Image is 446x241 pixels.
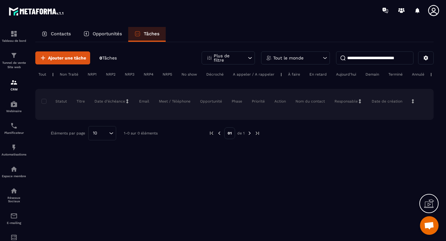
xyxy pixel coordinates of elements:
[10,212,18,220] img: email
[2,109,26,113] p: Webinaire
[10,100,18,108] img: automations
[103,71,119,78] div: NRP2
[385,71,406,78] div: Terminé
[85,71,100,78] div: NRP1
[216,130,222,136] img: prev
[2,196,26,203] p: Réseaux Sociaux
[333,71,359,78] div: Aujourd'hui
[200,99,222,104] p: Opportunité
[420,216,439,235] div: Ouvrir le chat
[139,99,149,104] p: Email
[2,153,26,156] p: Automatisations
[2,161,26,182] a: automationsautomationsEspace membre
[99,55,117,61] p: 0
[10,144,18,151] img: automations
[230,71,278,78] div: A appeler / A rappeler
[334,99,358,104] p: Responsable
[88,126,116,140] div: Search for option
[281,72,282,77] p: |
[2,39,26,42] p: Tableau de bord
[285,71,303,78] div: À faire
[9,6,64,17] img: logo
[252,99,265,104] p: Priorité
[144,31,160,37] p: Tâches
[10,79,18,86] img: formation
[2,47,26,74] a: formationformationTunnel de vente Site web
[273,56,304,60] p: Tout le monde
[10,187,18,195] img: social-network
[2,174,26,178] p: Espace membre
[247,130,252,136] img: next
[409,71,427,78] div: Annulé
[255,130,260,136] img: next
[122,71,138,78] div: NRP3
[94,99,125,104] p: Date d’échéance
[2,139,26,161] a: automationsautomationsAutomatisations
[93,31,122,37] p: Opportunités
[2,182,26,208] a: social-networksocial-networkRéseaux Sociaux
[77,27,128,42] a: Opportunités
[2,88,26,91] p: CRM
[274,99,286,104] p: Action
[99,130,107,137] input: Search for option
[124,131,158,135] p: 1-0 sur 0 éléments
[35,71,49,78] div: Tout
[48,55,86,61] span: Ajouter une tâche
[372,99,402,104] p: Date de création
[10,52,18,59] img: formation
[2,208,26,229] a: emailemailE-mailing
[2,131,26,134] p: Planificateur
[2,74,26,96] a: formationformationCRM
[128,27,166,42] a: Tâches
[2,25,26,47] a: formationformationTableau de bord
[10,165,18,173] img: automations
[224,127,235,139] p: 01
[431,72,432,77] p: |
[2,96,26,117] a: automationsautomationsWebinaire
[2,117,26,139] a: schedulerschedulerPlanificateur
[10,30,18,37] img: formation
[35,51,90,64] button: Ajouter une tâche
[2,61,26,69] p: Tunnel de vente Site web
[77,99,85,104] p: Titre
[160,71,175,78] div: NRP5
[178,71,200,78] div: No show
[232,99,242,104] p: Phase
[203,71,227,78] div: Décroché
[362,71,382,78] div: Demain
[159,99,190,104] p: Meet / Téléphone
[2,221,26,225] p: E-mailing
[209,130,214,136] img: prev
[51,31,71,37] p: Contacts
[237,131,245,136] p: de 1
[35,27,77,42] a: Contacts
[57,71,81,78] div: Non Traité
[10,122,18,129] img: scheduler
[52,72,54,77] p: |
[214,54,241,62] p: Plus de filtre
[102,55,117,60] span: Tâches
[91,130,99,137] span: 10
[51,131,85,135] p: Éléments par page
[141,71,156,78] div: NRP4
[306,71,330,78] div: En retard
[295,99,325,104] p: Nom du contact
[43,99,67,104] p: Statut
